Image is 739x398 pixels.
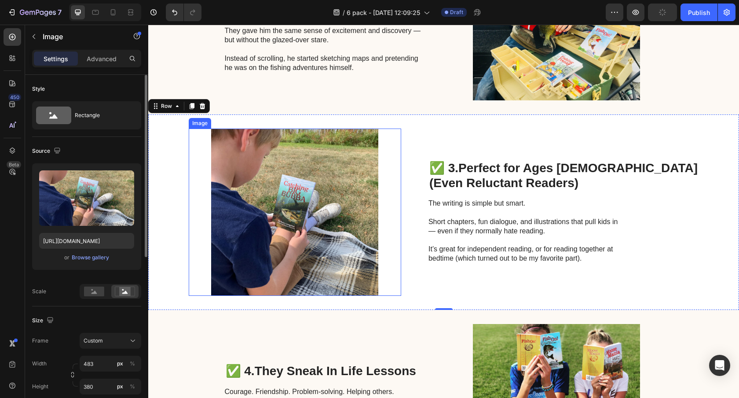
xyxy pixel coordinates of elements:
button: px [127,381,138,392]
p: Advanced [87,54,117,63]
p: Short chapters, fun dialogue, and illustrations that pull kids in — even if they normally hate re... [280,184,478,211]
p: It’s great for independent reading, or for reading together at bedtime (which turned out to be my... [280,220,478,239]
iframe: Design area [148,25,739,398]
label: Frame [32,337,48,345]
span: Draft [450,8,463,16]
strong: Perfect for Ages [DEMOGRAPHIC_DATA] [310,136,549,150]
input: https://example.com/image.jpg [39,233,134,249]
h2: Rich Text Editor. Editing area: main [280,135,550,166]
span: 6 pack - [DATE] 12:09:25 [347,8,420,17]
div: 450 [8,94,21,101]
label: Width [32,360,47,368]
div: Publish [688,8,710,17]
div: px [117,360,123,368]
input: px% [80,379,141,394]
img: gempages_575602833928225618-12a736af-7cc6-4d81-ac6e-a5e99234a6dd.png [40,104,253,271]
div: Style [32,85,45,93]
div: Beta [7,161,21,168]
div: Scale [32,287,46,295]
input: px% [80,356,141,372]
button: % [115,358,125,369]
div: Undo/Redo [166,4,201,21]
p: 7 [58,7,62,18]
div: Source [32,145,62,157]
button: % [115,381,125,392]
strong: They Sneak In Life Lessons [106,339,268,353]
button: Custom [80,333,141,349]
div: Browse gallery [72,254,109,262]
div: Rectangle [75,105,128,125]
div: % [130,383,135,391]
h2: ✅ 4. [77,338,275,355]
span: / [343,8,345,17]
p: Image [43,31,117,42]
div: Open Intercom Messenger [709,355,730,376]
div: px [117,383,123,391]
span: or [64,252,70,263]
div: % [130,360,135,368]
div: Size [32,315,55,327]
p: The writing is simple but smart. [280,174,478,184]
strong: (Even Reluctant Readers) [281,151,430,165]
div: Image [42,95,61,103]
button: Browse gallery [71,253,110,262]
button: px [127,358,138,369]
label: Height [32,383,48,391]
p: Instead of scrolling, he started sketching maps and pretending he was on the fishing adventures h... [77,29,274,48]
img: preview-image [39,170,134,226]
div: Row [11,77,26,85]
p: ✅ 3. [281,136,549,166]
button: Publish [680,4,717,21]
span: Custom [84,337,103,345]
p: Settings [44,54,68,63]
button: 7 [4,4,66,21]
p: Courage. Friendship. Problem-solving. Helping others. [77,363,274,372]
